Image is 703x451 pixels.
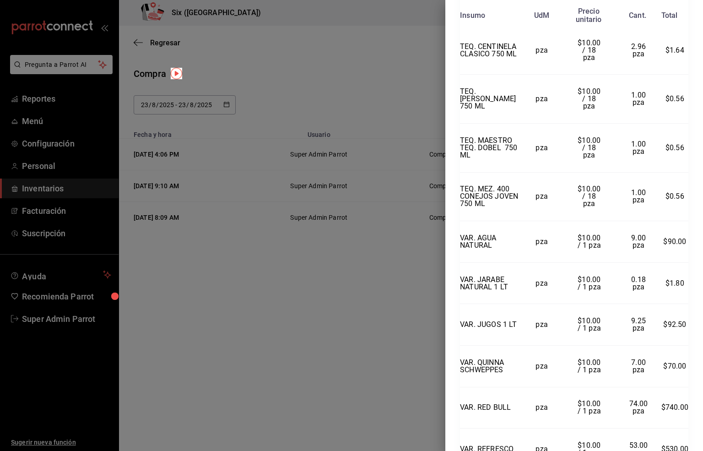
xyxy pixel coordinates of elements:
td: pza [521,304,562,346]
td: VAR. JARABE NATURAL 1 LT [460,262,521,304]
td: pza [521,75,562,124]
td: pza [521,26,562,75]
span: $740.00 [661,403,688,412]
td: VAR. AGUA NATURAL [460,221,521,263]
span: 74.00 pza [629,399,650,415]
span: 1.00 pza [631,91,648,107]
td: pza [521,387,562,429]
span: $10.00 / 18 pza [578,185,602,208]
span: 1.00 pza [631,188,648,204]
span: $90.00 [663,237,686,246]
span: $10.00 / 1 pza [578,399,603,415]
td: pza [521,123,562,172]
span: $10.00 / 1 pza [578,275,603,291]
span: $92.50 [663,320,686,329]
span: $1.64 [665,46,684,54]
span: $0.56 [665,143,684,152]
span: $1.80 [665,279,684,288]
span: $10.00 / 1 pza [578,316,603,332]
span: $10.00 / 18 pza [578,38,602,62]
span: $0.56 [665,192,684,201]
td: TEQ. CENTINELA CLASICO 750 ML [460,26,521,75]
img: Tooltip marker [171,68,182,79]
div: Precio unitario [576,7,601,24]
td: pza [521,262,562,304]
td: pza [521,345,562,387]
div: Insumo [460,11,485,20]
td: TEQ. [PERSON_NAME] 750 ML [460,75,521,124]
td: TEQ. MAESTRO TEQ. DOBEL 750 ML [460,123,521,172]
span: $10.00 / 1 pza [578,234,603,250]
span: $10.00 / 18 pza [578,87,602,110]
td: VAR. RED BULL [460,387,521,429]
td: VAR. JUGOS 1 LT [460,304,521,346]
span: 9.00 pza [631,234,648,250]
span: 2.96 pza [631,42,648,58]
td: pza [521,172,562,221]
span: $10.00 / 18 pza [578,136,602,159]
td: TEQ. MEZ. 400 CONEJOS JOVEN 750 ML [460,172,521,221]
span: $0.56 [665,94,684,103]
div: Total [661,11,678,20]
span: 9.25 pza [631,316,648,332]
td: pza [521,221,562,263]
span: 0.18 pza [631,275,648,291]
div: UdM [534,11,550,20]
div: Cant. [629,11,646,20]
td: VAR. QUINNA SCHWEPPES [460,345,521,387]
span: 1.00 pza [631,140,648,156]
span: $10.00 / 1 pza [578,358,603,374]
span: 7.00 pza [631,358,648,374]
span: $70.00 [663,362,686,370]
